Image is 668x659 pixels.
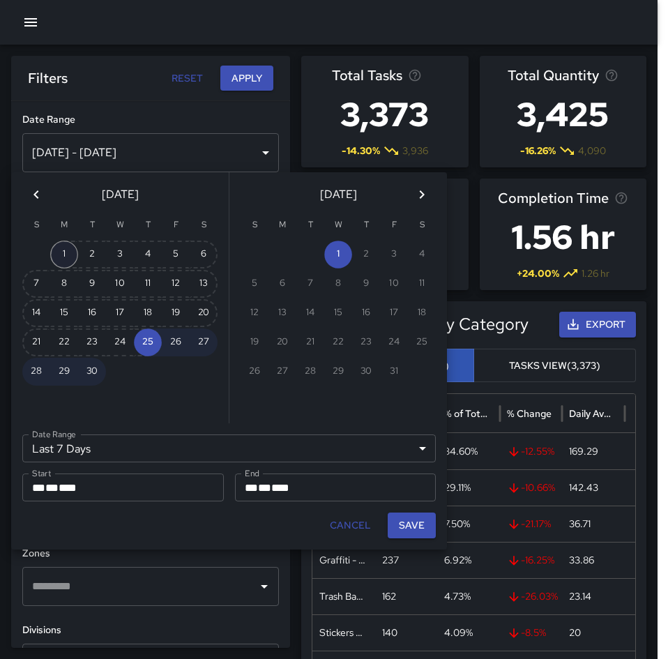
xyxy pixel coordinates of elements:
[106,270,134,298] button: 10
[324,513,377,538] button: Cancel
[106,241,134,268] button: 3
[106,299,134,327] button: 17
[162,299,190,327] button: 19
[245,467,259,479] label: End
[326,211,351,239] span: Wednesday
[135,211,160,239] span: Thursday
[24,211,49,239] span: Sunday
[190,328,218,356] button: 27
[50,328,78,356] button: 22
[162,328,190,356] button: 26
[50,241,78,268] button: 1
[32,467,51,479] label: Start
[190,241,218,268] button: 6
[245,483,258,493] span: Month
[22,299,50,327] button: 14
[79,211,105,239] span: Tuesday
[242,211,267,239] span: Sunday
[162,270,190,298] button: 12
[32,428,76,440] label: Date Range
[102,185,139,204] span: [DATE]
[388,513,436,538] button: Save
[408,181,436,209] button: Next month
[22,328,50,356] button: 21
[134,270,162,298] button: 11
[162,241,190,268] button: 5
[22,434,436,462] div: Last 7 Days
[78,299,106,327] button: 16
[270,211,295,239] span: Monday
[298,211,323,239] span: Tuesday
[134,328,162,356] button: 25
[271,483,289,493] span: Year
[134,241,162,268] button: 4
[78,328,106,356] button: 23
[52,211,77,239] span: Monday
[190,270,218,298] button: 13
[78,241,106,268] button: 2
[50,299,78,327] button: 15
[78,358,106,386] button: 30
[50,270,78,298] button: 8
[22,181,50,209] button: Previous month
[59,483,77,493] span: Year
[324,241,352,268] button: 1
[381,211,407,239] span: Friday
[354,211,379,239] span: Thursday
[409,211,434,239] span: Saturday
[190,299,218,327] button: 20
[78,270,106,298] button: 9
[45,483,59,493] span: Day
[258,483,271,493] span: Day
[32,483,45,493] span: Month
[50,358,78,386] button: 29
[134,299,162,327] button: 18
[191,211,216,239] span: Saturday
[106,328,134,356] button: 24
[22,270,50,298] button: 7
[107,211,132,239] span: Wednesday
[22,358,50,386] button: 28
[163,211,188,239] span: Friday
[320,185,357,204] span: [DATE]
